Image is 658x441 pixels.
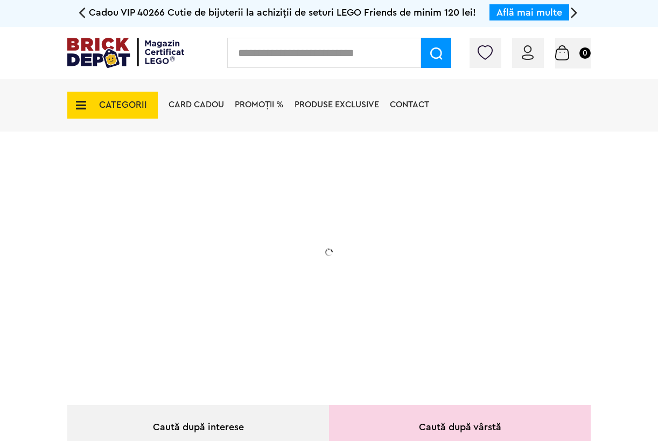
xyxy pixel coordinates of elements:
span: Cadou VIP 40266 Cutie de bijuterii la achiziții de seturi LEGO Friends de minim 120 lei! [89,8,476,17]
a: Află mai multe [496,8,562,17]
a: Card Cadou [169,100,224,109]
a: Produse exclusive [295,100,379,109]
div: Află detalii [144,309,359,323]
a: PROMOȚII % [235,100,284,109]
span: CATEGORII [99,100,147,109]
small: 0 [579,47,591,59]
a: Contact [390,100,429,109]
h2: Seria de sărbători: Fantomă luminoasă. Promoția este valabilă în perioada [DATE] - [DATE]. [144,240,359,285]
h1: Cadou VIP 40772 [144,190,359,229]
